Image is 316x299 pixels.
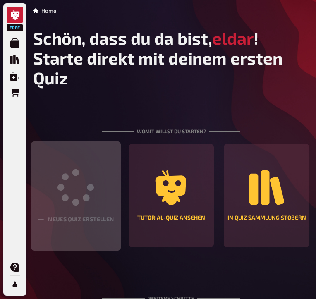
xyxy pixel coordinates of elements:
[129,144,214,248] a: Tutorial-Quiz ansehen
[7,25,22,30] span: Free
[227,215,306,221] div: In Quiz Sammlung stöbern
[31,141,121,251] button: Neues Quiz erstellen
[33,28,309,88] h1: Schön, dass du da bist, ! Starte direkt mit deinem ersten Quiz
[137,215,205,221] div: Tutorial-Quiz ansehen
[41,7,56,15] li: Home
[224,144,309,247] button: In Quiz Sammlung stöbern
[102,108,240,144] div: Womit willst du starten?
[129,144,214,247] button: Tutorial-Quiz ansehen
[224,144,309,248] a: In Quiz Sammlung stöbern
[212,28,254,48] span: eldar
[38,216,114,223] div: Neues Quiz erstellen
